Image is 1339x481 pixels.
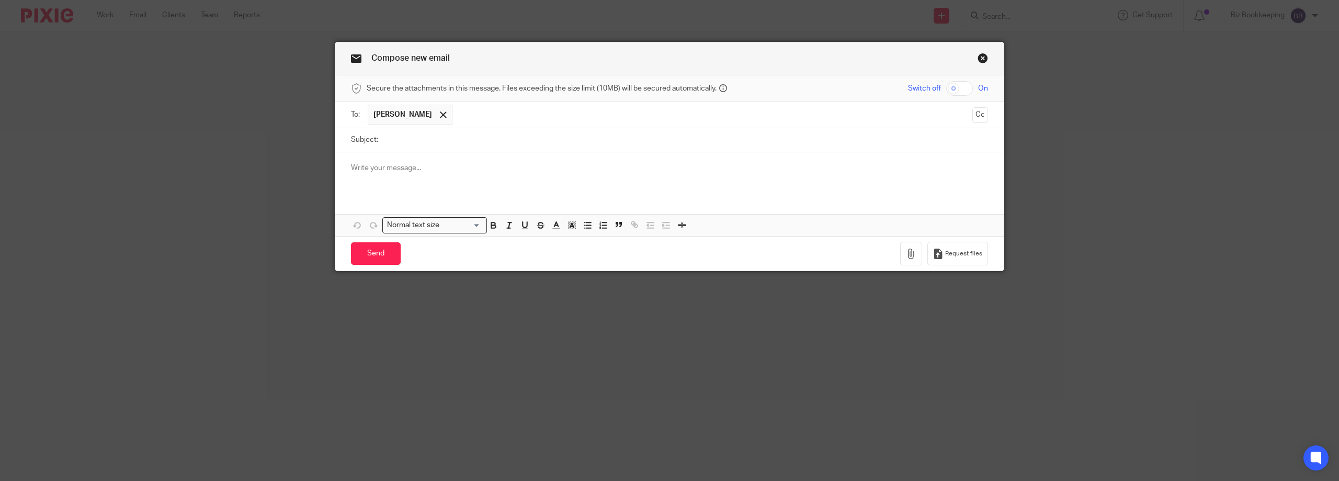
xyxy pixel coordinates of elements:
[945,250,982,258] span: Request files
[927,242,988,265] button: Request files
[443,220,481,231] input: Search for option
[351,242,401,265] input: Send
[367,83,717,94] span: Secure the attachments in this message. Files exceeding the size limit (10MB) will be secured aut...
[908,83,941,94] span: Switch off
[972,107,988,123] button: Cc
[978,53,988,67] a: Close this dialog window
[373,109,432,120] span: [PERSON_NAME]
[382,217,487,233] div: Search for option
[978,83,988,94] span: On
[371,54,450,62] span: Compose new email
[351,109,362,120] label: To:
[351,135,378,145] label: Subject:
[385,220,442,231] span: Normal text size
